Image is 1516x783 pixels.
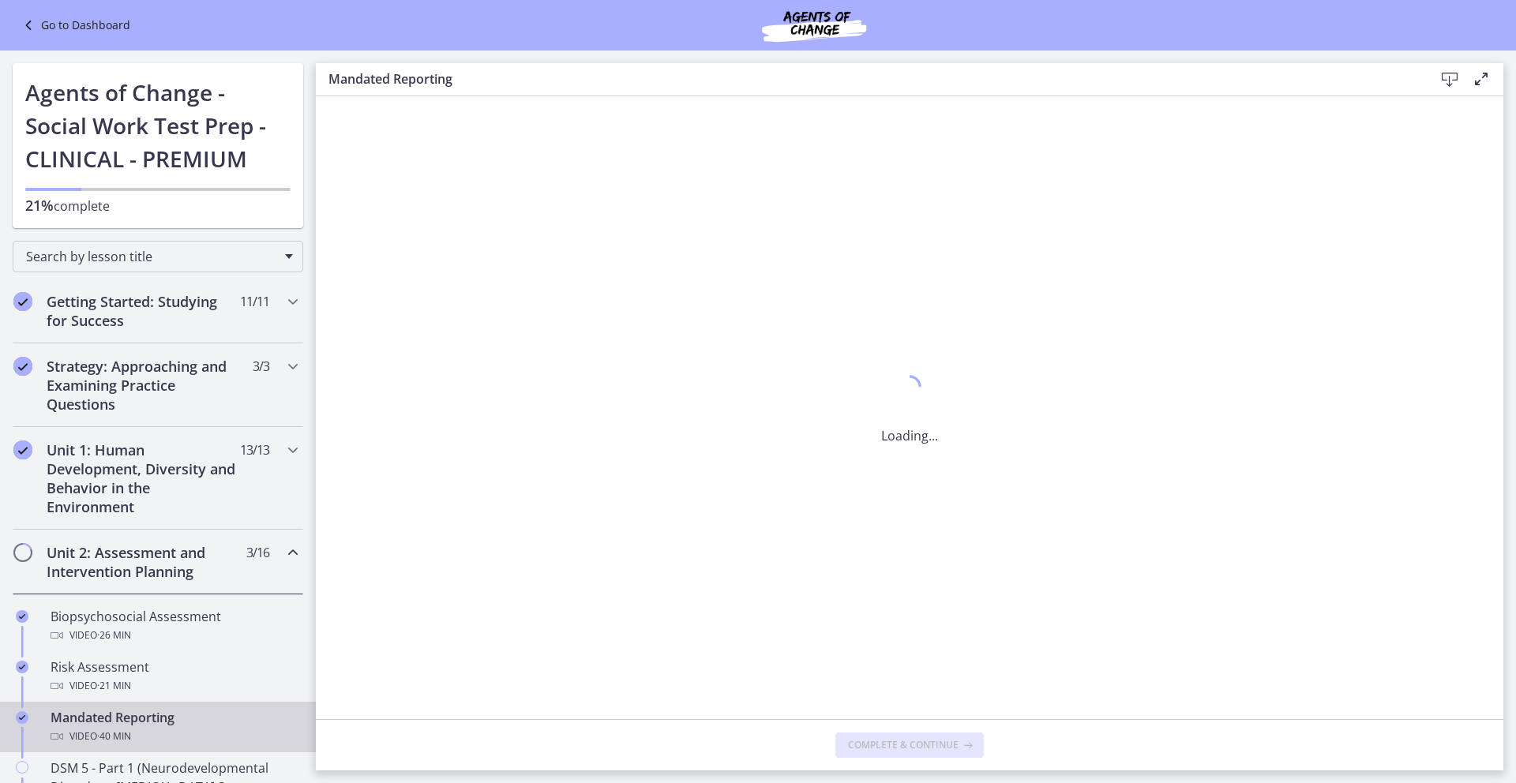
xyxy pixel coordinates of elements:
[47,357,239,414] h2: Strategy: Approaching and Examining Practice Questions
[51,626,297,645] div: Video
[51,727,297,746] div: Video
[51,657,297,695] div: Risk Assessment
[240,292,269,311] span: 11 / 11
[25,196,54,215] span: 21%
[97,676,131,695] span: · 21 min
[25,196,291,215] p: complete
[47,543,239,581] h2: Unit 2: Assessment and Intervention Planning
[13,241,303,272] div: Search by lesson title
[47,440,239,516] h2: Unit 1: Human Development, Diversity and Behavior in the Environment
[16,610,28,623] i: Completed
[13,357,32,376] i: Completed
[51,607,297,645] div: Biopsychosocial Assessment
[26,248,277,265] span: Search by lesson title
[16,661,28,673] i: Completed
[328,69,1409,88] h3: Mandated Reporting
[51,708,297,746] div: Mandated Reporting
[13,292,32,311] i: Completed
[246,543,269,562] span: 3 / 16
[16,711,28,724] i: Completed
[47,292,239,330] h2: Getting Started: Studying for Success
[97,727,131,746] span: · 40 min
[881,371,938,407] div: 1
[881,426,938,445] p: Loading...
[25,76,291,175] h1: Agents of Change - Social Work Test Prep - CLINICAL - PREMIUM
[51,676,297,695] div: Video
[97,626,131,645] span: · 26 min
[13,440,32,459] i: Completed
[835,732,984,758] button: Complete & continue
[19,16,130,35] a: Go to Dashboard
[253,357,269,376] span: 3 / 3
[848,739,959,751] span: Complete & continue
[719,6,909,44] img: Agents of Change Social Work Test Prep
[240,440,269,459] span: 13 / 13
